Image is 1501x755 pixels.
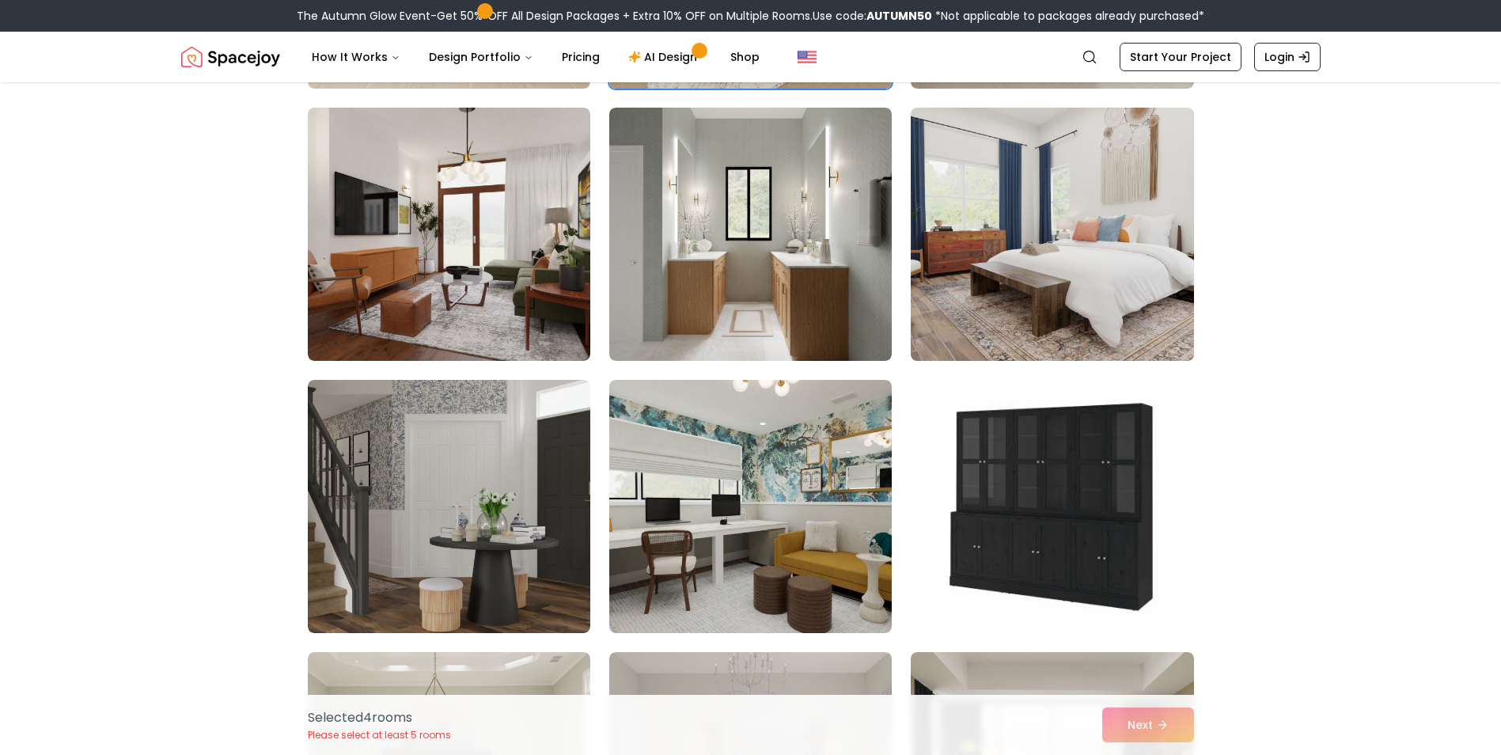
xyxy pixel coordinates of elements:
[718,41,772,73] a: Shop
[904,101,1200,367] img: Room room-21
[932,8,1204,24] span: *Not applicable to packages already purchased*
[616,41,714,73] a: AI Design
[609,108,892,361] img: Room room-20
[911,380,1193,633] img: Room room-24
[609,380,892,633] img: Room room-23
[1120,43,1241,71] a: Start Your Project
[416,41,546,73] button: Design Portfolio
[549,41,612,73] a: Pricing
[308,108,590,361] img: Room room-19
[308,708,451,727] p: Selected 4 room s
[308,729,451,742] p: Please select at least 5 rooms
[297,8,1204,24] div: The Autumn Glow Event-Get 50% OFF All Design Packages + Extra 10% OFF on Multiple Rooms.
[866,8,932,24] b: AUTUMN50
[813,8,932,24] span: Use code:
[181,32,1321,82] nav: Global
[308,380,590,633] img: Room room-22
[181,41,280,73] img: Spacejoy Logo
[299,41,413,73] button: How It Works
[798,47,817,66] img: United States
[181,41,280,73] a: Spacejoy
[299,41,772,73] nav: Main
[1254,43,1321,71] a: Login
